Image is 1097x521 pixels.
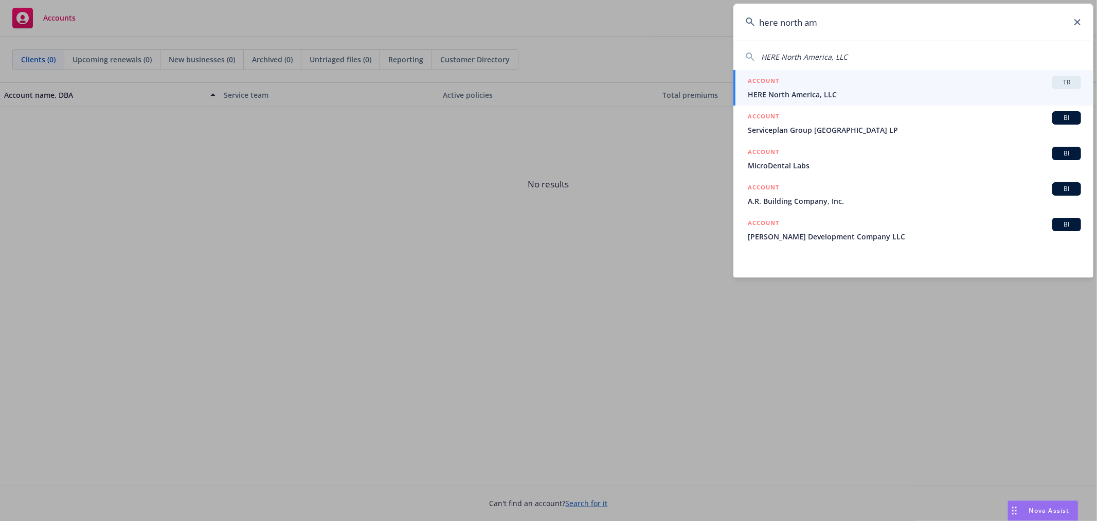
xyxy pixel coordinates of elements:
span: BI [1056,113,1077,123]
span: A.R. Building Company, Inc. [748,196,1081,206]
h5: ACCOUNT [748,111,779,124]
span: BI [1056,149,1077,158]
span: BI [1056,184,1077,194]
a: ACCOUNTBIA.R. Building Company, Inc. [733,177,1093,212]
span: Serviceplan Group [GEOGRAPHIC_DATA] LP [748,125,1081,135]
span: [PERSON_NAME] Development Company LLC [748,231,1081,242]
span: HERE North America, LLC [761,52,848,62]
h5: ACCOUNT [748,218,779,230]
span: BI [1056,220,1077,229]
div: Drag to move [1008,501,1021,520]
a: ACCOUNTBIServiceplan Group [GEOGRAPHIC_DATA] LP [733,106,1093,141]
h5: ACCOUNT [748,76,779,88]
span: MicroDental Labs [748,160,1081,171]
span: HERE North America, LLC [748,89,1081,100]
h5: ACCOUNT [748,147,779,159]
a: ACCOUNTBI[PERSON_NAME] Development Company LLC [733,212,1093,248]
a: ACCOUNTBIMicroDental Labs [733,141,1093,177]
a: ACCOUNTTRHERE North America, LLC [733,70,1093,106]
span: Nova Assist [1029,506,1070,515]
span: TR [1056,78,1077,87]
h5: ACCOUNT [748,182,779,195]
input: Search... [733,4,1093,41]
button: Nova Assist [1008,500,1078,521]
